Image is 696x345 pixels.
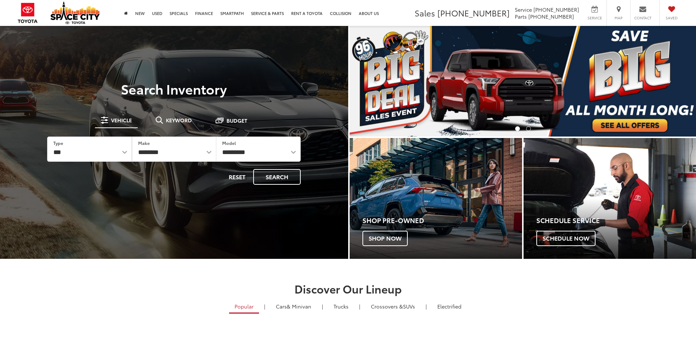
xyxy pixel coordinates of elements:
span: Service [515,6,532,13]
span: Map [611,15,627,20]
li: | [262,303,267,310]
span: Shop Now [362,231,408,246]
label: Type [53,140,63,146]
span: Service [586,15,603,20]
h2: Discover Our Lineup [91,283,606,295]
span: & Minivan [287,303,311,310]
span: Sales [415,7,435,19]
span: Schedule Now [536,231,596,246]
li: | [320,303,325,310]
span: [PHONE_NUMBER] [437,7,510,19]
li: Go to slide number 1. [515,126,520,131]
span: Vehicle [111,118,132,123]
span: Budget [227,118,247,123]
h4: Schedule Service [536,217,696,224]
li: Go to slide number 2. [526,126,531,131]
a: Shop Pre-Owned Shop Now [350,138,522,259]
img: Space City Toyota [50,1,100,24]
button: Search [253,169,301,185]
li: | [424,303,429,310]
span: [PHONE_NUMBER] [528,13,574,20]
div: Toyota [524,138,696,259]
li: | [357,303,362,310]
span: Saved [663,15,680,20]
a: Popular [229,300,259,314]
span: [PHONE_NUMBER] [533,6,579,13]
a: Electrified [432,300,467,313]
h4: Shop Pre-Owned [362,217,522,224]
span: Keyword [166,118,192,123]
a: Cars [270,300,317,313]
a: Schedule Service Schedule Now [524,138,696,259]
h3: Search Inventory [31,81,317,96]
span: Contact [634,15,651,20]
a: SUVs [365,300,421,313]
button: Click to view next picture. [644,41,696,122]
button: Reset [223,169,252,185]
button: Click to view previous picture. [350,41,402,122]
label: Make [138,140,150,146]
span: Crossovers & [371,303,403,310]
a: Trucks [328,300,354,313]
div: Toyota [350,138,522,259]
span: Parts [515,13,527,20]
label: Model [222,140,236,146]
